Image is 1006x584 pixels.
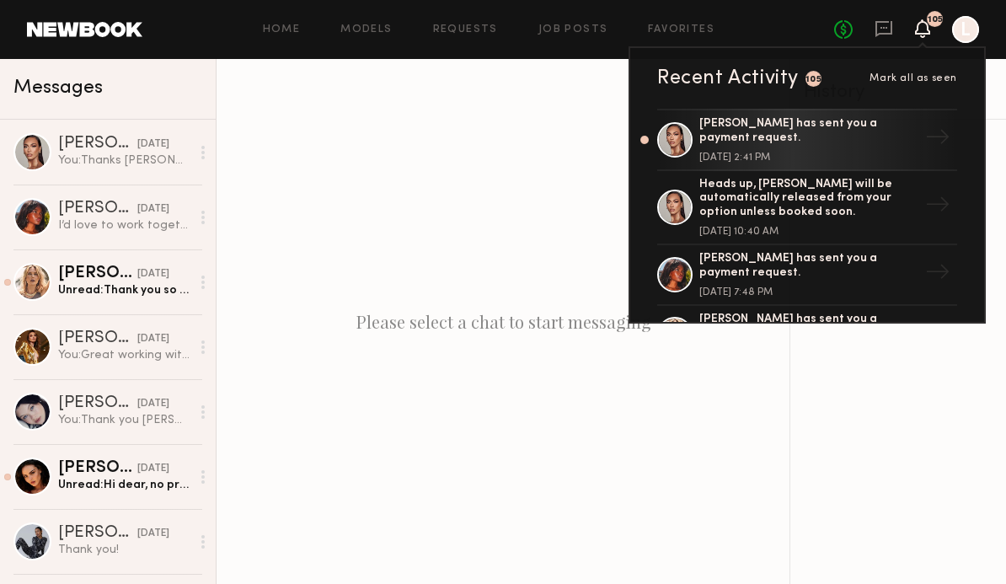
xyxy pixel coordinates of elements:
[657,171,957,245] a: Heads up, [PERSON_NAME] will be automatically released from your option unless booked soon.[DATE]...
[699,252,918,281] div: [PERSON_NAME] has sent you a payment request.
[58,542,190,558] div: Thank you!
[657,306,957,367] a: [PERSON_NAME] has sent you a payment request.→
[13,78,103,98] span: Messages
[137,201,169,217] div: [DATE]
[699,153,918,163] div: [DATE] 2:41 PM
[699,227,918,237] div: [DATE] 10:40 AM
[58,136,137,153] div: [PERSON_NAME]
[657,245,957,306] a: [PERSON_NAME] has sent you a payment request.[DATE] 7:48 PM→
[58,347,190,363] div: You: Great working with you [PERSON_NAME] 💕💕💕
[340,24,392,35] a: Models
[433,24,498,35] a: Requests
[58,282,190,298] div: Unread: Thank you so much it was wonderful to work with you again . And thank you so much for the...
[263,24,301,35] a: Home
[137,331,169,347] div: [DATE]
[137,396,169,412] div: [DATE]
[58,217,190,233] div: I’d love to work together again, I think you’re so amazing! Pls lmk if you have anything else you...
[918,118,957,162] div: →
[58,201,137,217] div: [PERSON_NAME]
[699,313,918,341] div: [PERSON_NAME] has sent you a payment request.
[657,68,799,88] div: Recent Activity
[58,330,137,347] div: [PERSON_NAME]
[137,266,169,282] div: [DATE]
[699,178,918,220] div: Heads up, [PERSON_NAME] will be automatically released from your option unless booked soon.
[58,477,190,493] div: Unread: Hi dear, no problem! Hope we will work together soon 🥰
[58,412,190,428] div: You: Thank you [PERSON_NAME] :)
[217,59,789,584] div: Please select a chat to start messaging
[137,137,169,153] div: [DATE]
[137,526,169,542] div: [DATE]
[928,15,943,24] div: 105
[918,313,957,356] div: →
[58,265,137,282] div: [PERSON_NAME]
[918,185,957,229] div: →
[657,109,957,171] a: [PERSON_NAME] has sent you a payment request.[DATE] 2:41 PM→
[58,460,137,477] div: [PERSON_NAME]
[870,73,957,83] span: Mark all as seen
[918,253,957,297] div: →
[952,16,979,43] a: L
[58,525,137,542] div: [PERSON_NAME]
[538,24,608,35] a: Job Posts
[699,287,918,297] div: [DATE] 7:48 PM
[137,461,169,477] div: [DATE]
[648,24,714,35] a: Favorites
[699,117,918,146] div: [PERSON_NAME] has sent you a payment request.
[805,75,822,84] div: 105
[58,153,190,169] div: You: Thanks [PERSON_NAME] 💕💕
[58,395,137,412] div: [PERSON_NAME]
